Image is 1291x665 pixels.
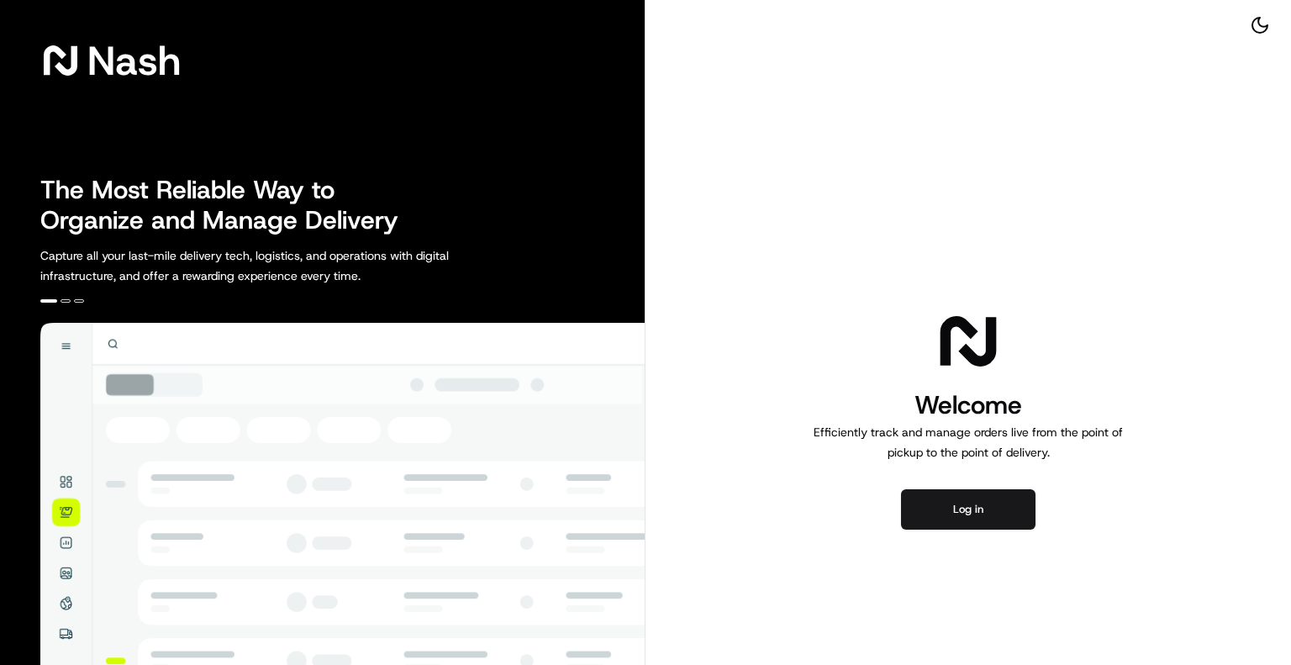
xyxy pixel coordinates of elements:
[40,175,417,235] h2: The Most Reliable Way to Organize and Manage Delivery
[807,388,1130,422] h1: Welcome
[807,422,1130,462] p: Efficiently track and manage orders live from the point of pickup to the point of delivery.
[901,489,1035,530] button: Log in
[87,44,181,77] span: Nash
[40,245,524,286] p: Capture all your last-mile delivery tech, logistics, and operations with digital infrastructure, ...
